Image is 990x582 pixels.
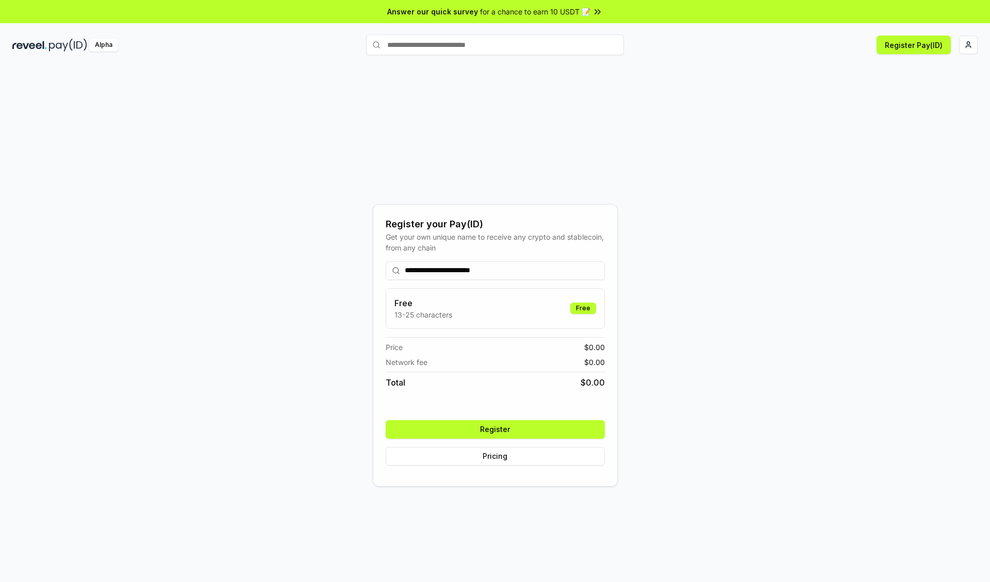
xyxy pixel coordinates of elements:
[386,217,605,231] div: Register your Pay(ID)
[570,303,596,314] div: Free
[12,39,47,52] img: reveel_dark
[394,297,452,309] h3: Free
[386,376,405,389] span: Total
[386,231,605,253] div: Get your own unique name to receive any crypto and stablecoin, from any chain
[386,420,605,439] button: Register
[386,357,427,368] span: Network fee
[877,36,951,54] button: Register Pay(ID)
[387,6,478,17] span: Answer our quick survey
[386,447,605,465] button: Pricing
[480,6,590,17] span: for a chance to earn 10 USDT 📝
[386,342,403,353] span: Price
[584,342,605,353] span: $ 0.00
[49,39,87,52] img: pay_id
[584,357,605,368] span: $ 0.00
[89,39,118,52] div: Alpha
[581,376,605,389] span: $ 0.00
[394,309,452,320] p: 13-25 characters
